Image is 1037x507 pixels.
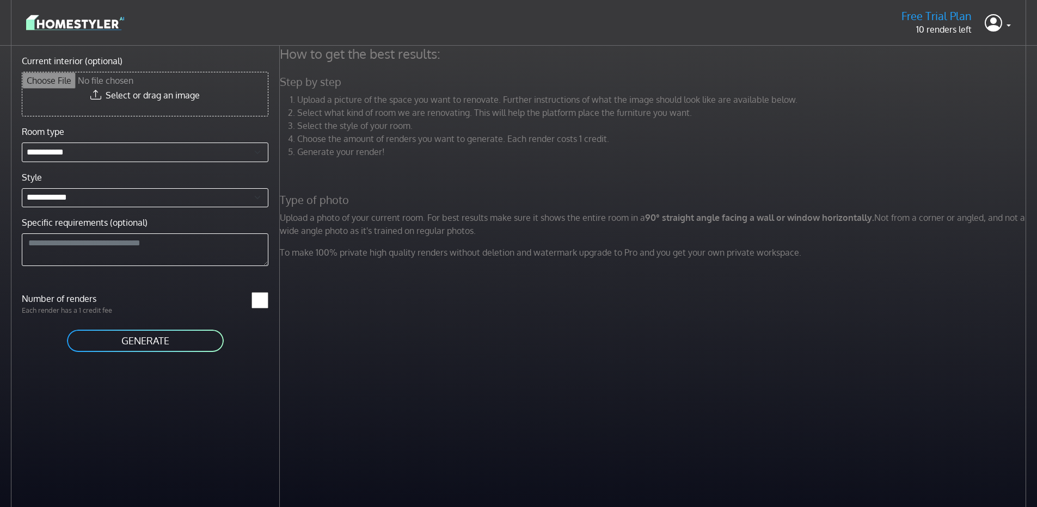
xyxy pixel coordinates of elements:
p: Upload a photo of your current room. For best results make sure it shows the entire room in a Not... [273,211,1035,237]
button: GENERATE [66,329,225,353]
p: 10 renders left [901,23,972,36]
h5: Step by step [273,75,1035,89]
img: logo-3de290ba35641baa71223ecac5eacb59cb85b4c7fdf211dc9aaecaaee71ea2f8.svg [26,13,124,32]
li: Generate your render! [297,145,1029,158]
label: Style [22,171,42,184]
p: To make 100% private high quality renders without deletion and watermark upgrade to Pro and you g... [273,246,1035,259]
strong: 90° straight angle facing a wall or window horizontally. [645,212,874,223]
p: Each render has a 1 credit fee [15,305,145,316]
li: Upload a picture of the space you want to renovate. Further instructions of what the image should... [297,93,1029,106]
li: Select what kind of room we are renovating. This will help the platform place the furniture you w... [297,106,1029,119]
label: Room type [22,125,64,138]
li: Choose the amount of renders you want to generate. Each render costs 1 credit. [297,132,1029,145]
h5: Free Trial Plan [901,9,972,23]
label: Current interior (optional) [22,54,122,67]
label: Specific requirements (optional) [22,216,148,229]
h5: Type of photo [273,193,1035,207]
li: Select the style of your room. [297,119,1029,132]
h4: How to get the best results: [273,46,1035,62]
label: Number of renders [15,292,145,305]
